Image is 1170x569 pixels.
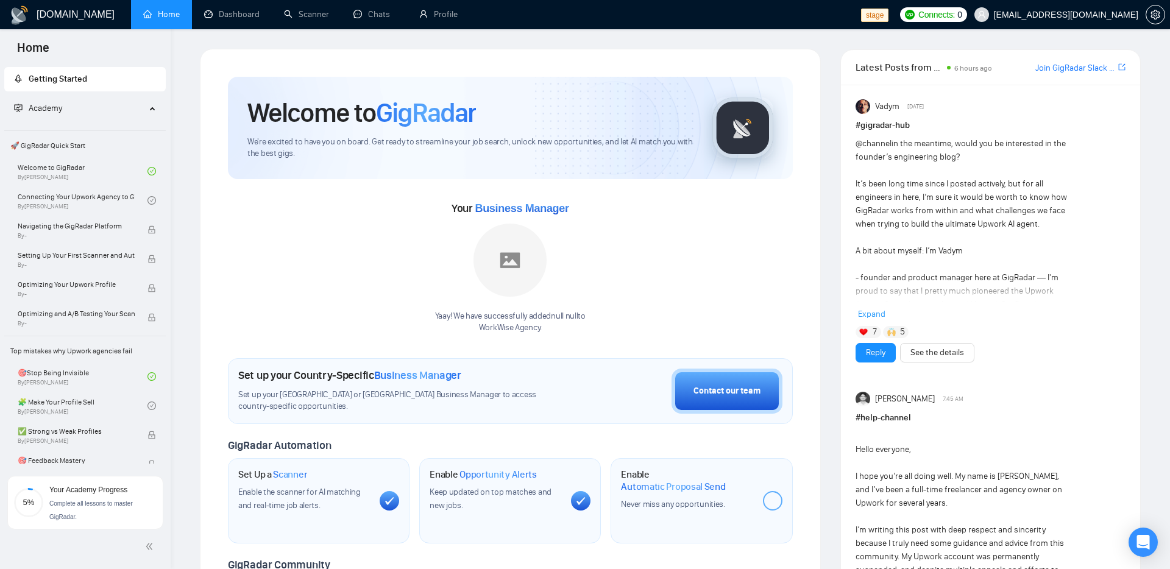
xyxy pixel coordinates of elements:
a: setting [1146,10,1165,19]
span: double-left [145,540,157,553]
button: Reply [856,343,896,362]
span: Latest Posts from the GigRadar Community [856,60,944,75]
span: GigRadar Automation [228,439,331,452]
span: lock [147,313,156,322]
span: [PERSON_NAME] [875,392,935,406]
a: export [1118,62,1126,73]
img: Akshay Purohit [856,392,870,406]
span: lock [147,225,156,234]
img: ❤️ [859,328,868,336]
span: lock [147,460,156,468]
span: Academy [29,103,62,113]
span: Getting Started [29,74,87,84]
span: rocket [14,74,23,83]
div: in the meantime, would you be interested in the founder’s engineering blog? It’s been long time s... [856,137,1072,486]
span: Automatic Proposal Send [621,481,725,493]
a: 🎯Stop Being InvisibleBy[PERSON_NAME] [18,363,147,390]
span: 6 hours ago [954,64,992,72]
a: See the details [910,346,964,359]
button: setting [1146,5,1165,24]
span: By - [18,261,135,269]
span: By - [18,232,135,239]
a: Reply [866,346,885,359]
span: Expand [858,309,885,319]
span: fund-projection-screen [14,104,23,112]
span: stage [861,9,888,22]
div: Open Intercom Messenger [1129,528,1158,557]
span: 🎯 Feedback Mastery [18,454,135,467]
span: check-circle [147,196,156,205]
a: Welcome to GigRadarBy[PERSON_NAME] [18,158,147,185]
span: lock [147,431,156,439]
span: Your Academy Progress [49,486,127,494]
h1: Set Up a [238,468,307,481]
span: Keep updated on top matches and new jobs. [430,487,551,511]
span: 5 [900,326,905,338]
li: Getting Started [4,67,166,91]
span: Business Manager [475,202,569,214]
span: lock [147,255,156,263]
span: Vadym [875,100,899,113]
span: Opportunity Alerts [459,468,537,481]
span: [DATE] [907,101,924,112]
div: Contact our team [693,384,760,398]
span: Setting Up Your First Scanner and Auto-Bidder [18,249,135,261]
span: Academy [14,103,62,113]
span: Optimizing Your Upwork Profile [18,278,135,291]
a: Join GigRadar Slack Community [1035,62,1116,75]
span: Connects: [918,8,955,21]
button: Contact our team [672,369,782,414]
h1: Welcome to [247,96,476,129]
h1: Set up your Country-Specific [238,369,461,382]
span: Scanner [273,468,307,481]
h1: Enable [430,468,537,481]
span: lock [147,284,156,292]
span: 5% [14,498,43,506]
span: 🚀 GigRadar Quick Start [5,133,165,158]
button: See the details [900,343,974,362]
span: Optimizing and A/B Testing Your Scanner for Better Results [18,308,135,320]
span: GigRadar [376,96,476,129]
span: 0 [957,8,962,21]
a: Connecting Your Upwork Agency to GigRadarBy[PERSON_NAME] [18,187,147,214]
span: @channel [856,138,892,149]
span: user [977,10,986,19]
a: 🧩 Make Your Profile SellBy[PERSON_NAME] [18,392,147,419]
div: Yaay! We have successfully added null null to [435,311,586,334]
span: 7:45 AM [943,394,963,405]
span: Complete all lessons to master GigRadar. [49,500,133,520]
span: Home [7,39,59,65]
span: ✅ Strong vs Weak Profiles [18,425,135,437]
a: messageChats [353,9,395,19]
span: Your [452,202,569,215]
p: WorkWise Agency . [435,322,586,334]
span: By - [18,291,135,298]
span: Business Manager [374,369,461,382]
span: check-circle [147,167,156,175]
h1: # help-channel [856,411,1126,425]
span: 7 [873,326,877,338]
a: userProfile [419,9,458,19]
span: setting [1146,10,1165,19]
span: We're excited to have you on board. Get ready to streamline your job search, unlock new opportuni... [247,136,693,160]
span: check-circle [147,401,156,410]
img: logo [10,5,29,25]
img: 🙌 [887,328,896,336]
a: searchScanner [284,9,329,19]
span: Set up your [GEOGRAPHIC_DATA] or [GEOGRAPHIC_DATA] Business Manager to access country-specific op... [238,389,565,412]
img: Vadym [856,99,870,114]
h1: # gigradar-hub [856,119,1126,132]
span: check-circle [147,372,156,381]
span: export [1118,62,1126,72]
span: Top mistakes why Upwork agencies fail [5,339,165,363]
a: homeHome [143,9,180,19]
a: dashboardDashboard [204,9,260,19]
span: Enable the scanner for AI matching and real-time job alerts. [238,487,361,511]
img: upwork-logo.png [905,10,915,19]
span: By [PERSON_NAME] [18,437,135,445]
span: Navigating the GigRadar Platform [18,220,135,232]
h1: Enable [621,468,753,492]
img: gigradar-logo.png [712,97,773,158]
span: Never miss any opportunities. [621,499,725,509]
img: placeholder.png [473,224,547,297]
